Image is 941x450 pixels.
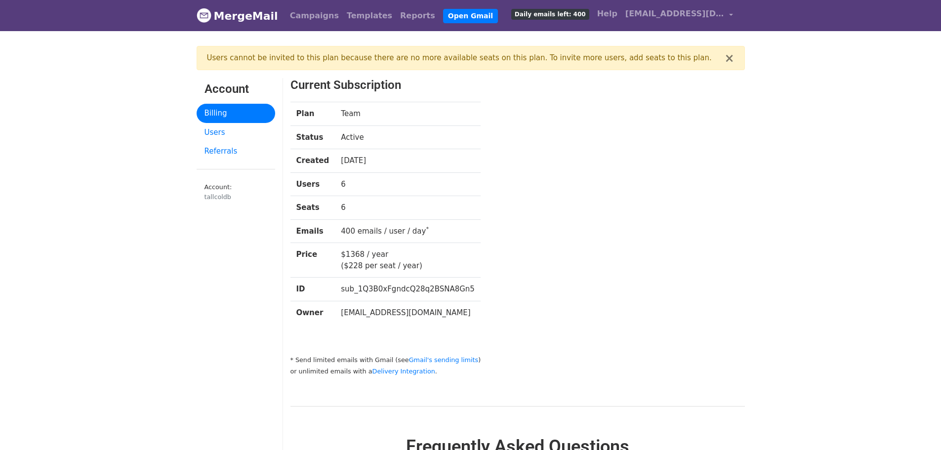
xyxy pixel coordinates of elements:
a: Reports [396,6,439,26]
h3: Account [205,82,267,96]
a: Gmail's sending limits [409,356,479,364]
a: Billing [197,104,275,123]
img: MergeMail logo [197,8,211,23]
div: Users cannot be invited to this plan because there are no more available seats on this plan. To i... [207,52,725,64]
a: Templates [343,6,396,26]
td: Team [335,102,481,126]
a: Daily emails left: 400 [507,4,593,24]
td: $1368 / year ($228 per seat / year) [335,243,481,278]
td: Active [335,125,481,149]
a: Campaigns [286,6,343,26]
span: [EMAIL_ADDRESS][DOMAIN_NAME] [625,8,724,20]
div: tallcoldb [205,192,267,202]
td: 6 [335,172,481,196]
span: Daily emails left: 400 [511,9,589,20]
a: Referrals [197,142,275,161]
a: [EMAIL_ADDRESS][DOMAIN_NAME] [621,4,737,27]
td: [EMAIL_ADDRESS][DOMAIN_NAME] [335,301,481,324]
a: Delivery Integration [372,368,435,375]
th: Created [290,149,335,173]
a: Open Gmail [443,9,498,23]
small: Account: [205,183,267,202]
th: Plan [290,102,335,126]
a: MergeMail [197,5,278,26]
small: * Send limited emails with Gmail (see ) or unlimited emails with a . [290,356,481,375]
a: Users [197,123,275,142]
th: Seats [290,196,335,220]
button: × [724,52,734,64]
td: 6 [335,196,481,220]
th: Owner [290,301,335,324]
td: sub_1Q3B0xFgndcQ28q2BSNA8Gn5 [335,278,481,301]
th: Emails [290,219,335,243]
th: Users [290,172,335,196]
th: Status [290,125,335,149]
h3: Current Subscription [290,78,706,92]
th: ID [290,278,335,301]
td: [DATE] [335,149,481,173]
th: Price [290,243,335,278]
a: Help [593,4,621,24]
td: 400 emails / user / day [335,219,481,243]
